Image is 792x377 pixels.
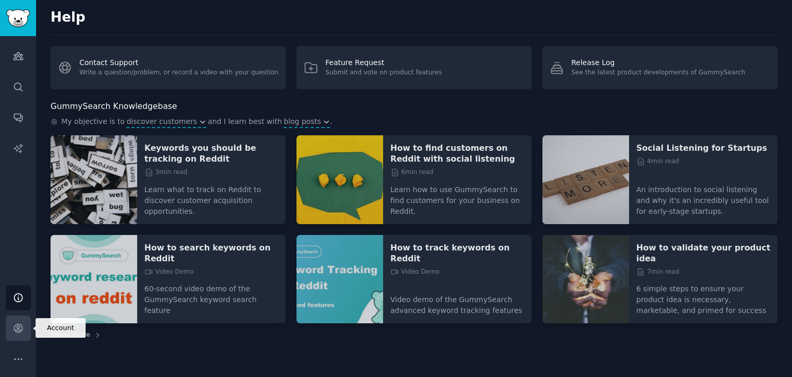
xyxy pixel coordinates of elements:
[636,242,770,264] a: How to validate your product idea
[390,287,524,316] p: Video demo of the GummySearch advanced keyword tracking features
[390,242,524,264] a: How to track keywords on Reddit
[208,116,282,128] span: and I learn best with
[51,135,137,224] img: Keywords you should be tracking on Reddit
[51,235,137,324] img: How to search keywords on Reddit
[144,268,194,277] span: Video Demo
[325,57,442,68] div: Feature Request
[126,116,197,127] span: discover customers
[542,46,778,89] a: Release LogSee the latest product developments of GummySearch
[126,116,206,127] button: discover customers
[144,168,187,177] span: 3 min read
[636,157,679,166] span: 4 min read
[571,57,745,68] div: Release Log
[296,235,383,324] img: How to track keywords on Reddit
[542,235,629,324] img: How to validate your product idea
[636,268,679,277] span: 7 min read
[51,331,90,340] span: Show more
[144,242,278,264] a: How to search keywords on Reddit
[636,177,770,217] p: An introduction to social listening and why it's an incredibly useful tool for early-stage startups.
[390,143,524,164] a: How to find customers on Reddit with social listening
[296,46,532,89] a: Feature RequestSubmit and vote on product features
[6,9,30,27] img: GummySearch logo
[51,46,286,89] a: Contact SupportWrite a question/problem, or record a video with your question
[571,68,745,77] div: See the latest product developments of GummySearch
[636,276,770,316] p: 6 simple steps to ensure your product idea is necessary, marketable, and primed for success
[144,143,278,164] a: Keywords you should be tracking on Reddit
[284,116,321,127] span: blog posts
[51,100,177,113] h2: GummySearch Knowledgebase
[144,276,278,316] p: 60-second video demo of the GummySearch keyword search feature
[390,177,524,217] p: Learn how to use GummySearch to find customers for your business on Reddit.
[51,116,778,128] div: .
[61,116,125,128] span: My objective is to
[542,135,629,224] img: Social Listening for Startups
[144,177,278,217] p: Learn what to track on Reddit to discover customer acquisition opportunities.
[51,9,778,26] h2: Help
[390,168,433,177] span: 6 min read
[636,143,770,153] a: Social Listening for Startups
[296,135,383,224] img: How to find customers on Reddit with social listening
[390,268,440,277] span: Video Demo
[284,116,330,127] button: blog posts
[325,68,442,77] div: Submit and vote on product features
